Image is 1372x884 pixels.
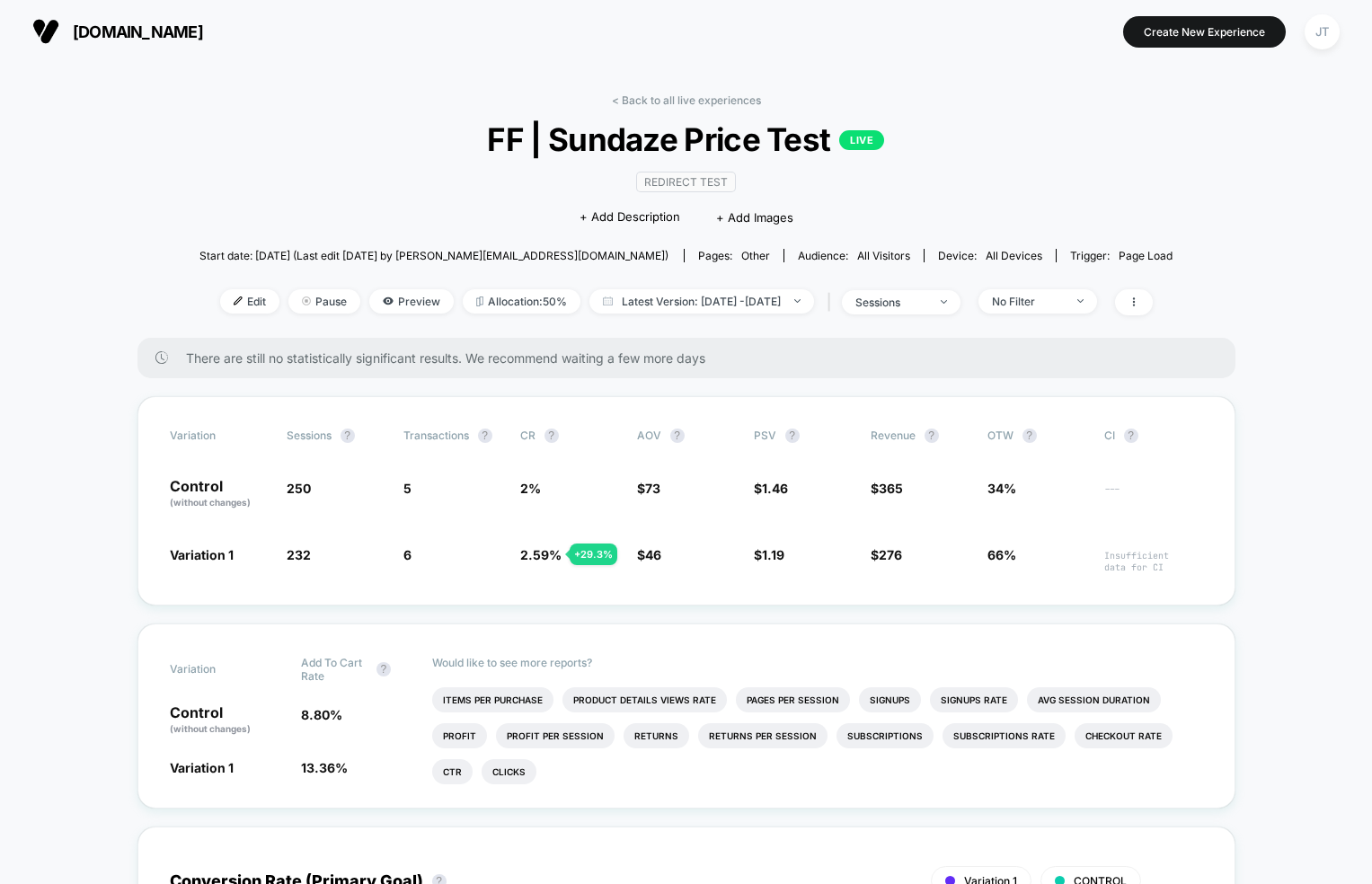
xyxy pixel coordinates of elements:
span: Revenue [871,429,916,442]
button: [DOMAIN_NAME] [27,17,208,46]
span: $ [754,481,788,496]
button: ? [785,429,800,443]
img: edit [234,296,243,305]
span: $ [871,481,903,496]
li: Returns Per Session [698,723,828,748]
li: Product Details Views Rate [562,687,727,712]
li: Items Per Purchase [432,687,553,712]
li: Ctr [432,759,473,784]
span: CR [520,429,536,442]
button: ? [341,429,355,443]
button: JT [1299,13,1345,50]
span: Edit [220,289,279,314]
span: + Add Description [580,208,680,226]
button: Create New Experience [1123,16,1286,48]
span: --- [1104,483,1203,509]
div: sessions [855,296,927,309]
img: calendar [603,296,613,305]
li: Pages Per Session [736,687,850,712]
div: Pages: [698,249,770,262]
img: end [302,296,311,305]
li: Checkout Rate [1075,723,1173,748]
span: all devices [986,249,1042,262]
span: $ [871,547,902,562]
button: ? [1124,429,1138,443]
p: Control [170,705,283,736]
div: Trigger: [1070,249,1173,262]
li: Signups Rate [930,687,1018,712]
li: Subscriptions Rate [943,723,1066,748]
span: 66% [987,547,1016,562]
span: Insufficient data for CI [1104,550,1203,573]
span: 46 [645,547,661,562]
span: 1.19 [762,547,784,562]
li: Subscriptions [836,723,934,748]
span: 232 [287,547,311,562]
span: $ [754,547,784,562]
span: 6 [403,547,412,562]
p: LIVE [839,130,884,150]
span: | [823,289,842,315]
span: Variation [170,429,269,443]
span: $ [637,481,660,496]
span: OTW [987,429,1086,443]
span: Allocation: 50% [463,289,580,314]
p: Would like to see more reports? [432,656,1203,669]
span: 2 % [520,481,541,496]
span: Transactions [403,429,469,442]
span: other [741,249,770,262]
span: Add To Cart Rate [301,656,367,683]
img: end [941,300,947,304]
button: ? [376,662,391,676]
li: Clicks [482,759,536,784]
span: + Add Images [716,210,793,225]
li: Profit Per Session [496,723,615,748]
span: Redirect Test [636,172,736,192]
span: (without changes) [170,723,251,734]
li: Signups [859,687,921,712]
span: 73 [645,481,660,496]
span: Page Load [1119,249,1173,262]
span: $ [637,547,661,562]
span: 365 [879,481,903,496]
span: 5 [403,481,412,496]
span: PSV [754,429,776,442]
button: ? [670,429,685,443]
span: Variation 1 [170,547,234,562]
span: 2.59 % [520,547,562,562]
span: Preview [369,289,454,314]
li: Returns [624,723,689,748]
button: ? [478,429,492,443]
span: Variation [170,656,269,683]
button: ? [925,429,939,443]
span: Variation 1 [170,760,234,775]
span: 276 [879,547,902,562]
span: Start date: [DATE] (Last edit [DATE] by [PERSON_NAME][EMAIL_ADDRESS][DOMAIN_NAME]) [199,249,668,262]
span: Pause [288,289,360,314]
span: 13.36 % [301,760,348,775]
span: Device: [924,249,1056,262]
span: There are still no statistically significant results. We recommend waiting a few more days [186,350,1199,366]
a: < Back to all live experiences [612,93,761,107]
img: Visually logo [32,18,59,45]
span: 1.46 [762,481,788,496]
span: CI [1104,429,1203,443]
div: + 29.3 % [570,544,617,565]
div: JT [1305,14,1340,49]
img: end [1077,299,1084,303]
span: Sessions [287,429,332,442]
span: Latest Version: [DATE] - [DATE] [589,289,814,314]
li: Avg Session Duration [1027,687,1161,712]
span: [DOMAIN_NAME] [73,22,203,41]
li: Profit [432,723,487,748]
span: AOV [637,429,661,442]
span: 250 [287,481,311,496]
img: rebalance [476,296,483,306]
span: 8.80 % [301,707,342,722]
button: ? [1022,429,1037,443]
span: 34% [987,481,1016,496]
div: Audience: [798,249,910,262]
p: Control [170,479,269,509]
div: No Filter [992,295,1064,308]
span: All Visitors [857,249,910,262]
